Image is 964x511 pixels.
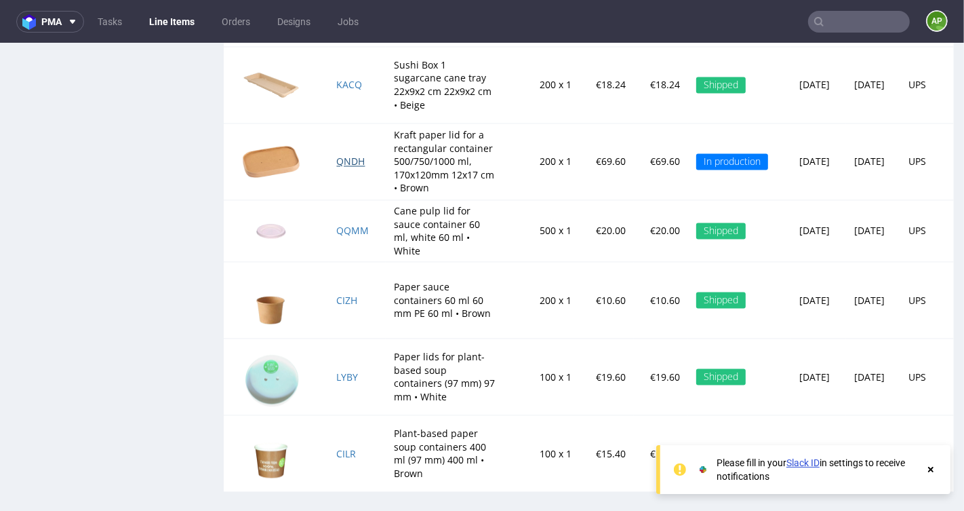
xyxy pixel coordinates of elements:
[900,219,954,295] td: UPS
[927,12,946,31] figcaption: AP
[523,372,580,449] td: 100 x 1
[337,181,369,193] a: QQMM
[900,295,954,372] td: UPS
[523,295,580,372] td: 100 x 1
[900,80,954,157] td: UPS
[791,3,846,80] td: [DATE]
[337,111,365,124] a: QNDH
[696,402,746,418] div: Shipped
[523,80,580,157] td: 200 x 1
[846,157,901,219] td: [DATE]
[41,17,62,26] span: pma
[523,219,580,295] td: 200 x 1
[394,85,496,151] p: Kraft paper lid for a rectangular container 500/750/1000 ml, 170x120mm 12x17 cm • Brown
[16,11,84,33] button: pma
[696,179,746,195] div: Shipped
[634,3,688,80] td: €18.24
[394,161,496,214] p: Cane pulp lid for sauce container 60 ml, white 60 ml • White
[394,383,496,436] p: Plant-based paper soup containers 400 ml (97 mm) 400 ml • Brown
[846,80,901,157] td: [DATE]
[696,33,746,50] div: Shipped
[580,80,635,157] td: €69.60
[337,250,358,263] a: CIZH
[237,162,305,213] img: 404897-cane-pulp-lid-for-sauce-container-60-ml-white.png
[523,157,580,219] td: 500 x 1
[269,11,319,33] a: Designs
[237,7,305,75] img: 145417-tlo-usuniete-ph-dvo-17.png
[237,299,305,367] img: 260541-p-h-1397-14951.png
[900,157,954,219] td: UPS
[141,11,203,33] a: Line Items
[791,295,846,372] td: [DATE]
[900,372,954,449] td: UPS
[337,404,357,417] a: CILR
[580,3,635,80] td: €18.24
[634,80,688,157] td: €69.60
[696,110,768,126] div: In production
[791,219,846,295] td: [DATE]
[846,295,901,372] td: [DATE]
[22,14,41,30] img: logo
[846,219,901,295] td: [DATE]
[634,219,688,295] td: €10.60
[394,307,496,360] p: Paper lids for plant-based soup containers (97 mm) 97 mm • White
[580,372,635,449] td: €15.40
[394,237,496,277] p: Paper sauce containers 60 ml 60 mm PE 60 ml • Brown
[696,325,746,341] div: Shipped
[786,457,820,468] a: Slack ID
[717,456,918,483] div: Please fill in your in settings to receive notifications
[337,327,359,340] a: LYBY
[394,15,496,68] p: Sushi Box 1 sugarcane cane tray 22x9x2 cm 22x9x2 cm • Beige
[580,219,635,295] td: €10.60
[237,376,305,444] img: 224431-p-h-1393-14947.png
[791,80,846,157] td: [DATE]
[791,372,846,449] td: [DATE]
[237,84,305,152] img: 101698-kraft-paper-lid-for-a-rectangular-container-500-750-1000-ml-170-x-120-mm.png
[634,295,688,372] td: €19.60
[696,463,710,476] img: Slack
[329,11,367,33] a: Jobs
[634,157,688,219] td: €20.00
[634,372,688,449] td: €15.40
[214,11,258,33] a: Orders
[846,372,901,449] td: [DATE]
[89,11,130,33] a: Tasks
[523,3,580,80] td: 200 x 1
[580,157,635,219] td: €20.00
[791,157,846,219] td: [DATE]
[237,223,305,290] img: 18209-p-h-1378-14979.png
[696,248,746,265] div: Shipped
[846,3,901,80] td: [DATE]
[900,3,954,80] td: UPS
[337,35,363,48] a: KACQ
[580,295,635,372] td: €19.60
